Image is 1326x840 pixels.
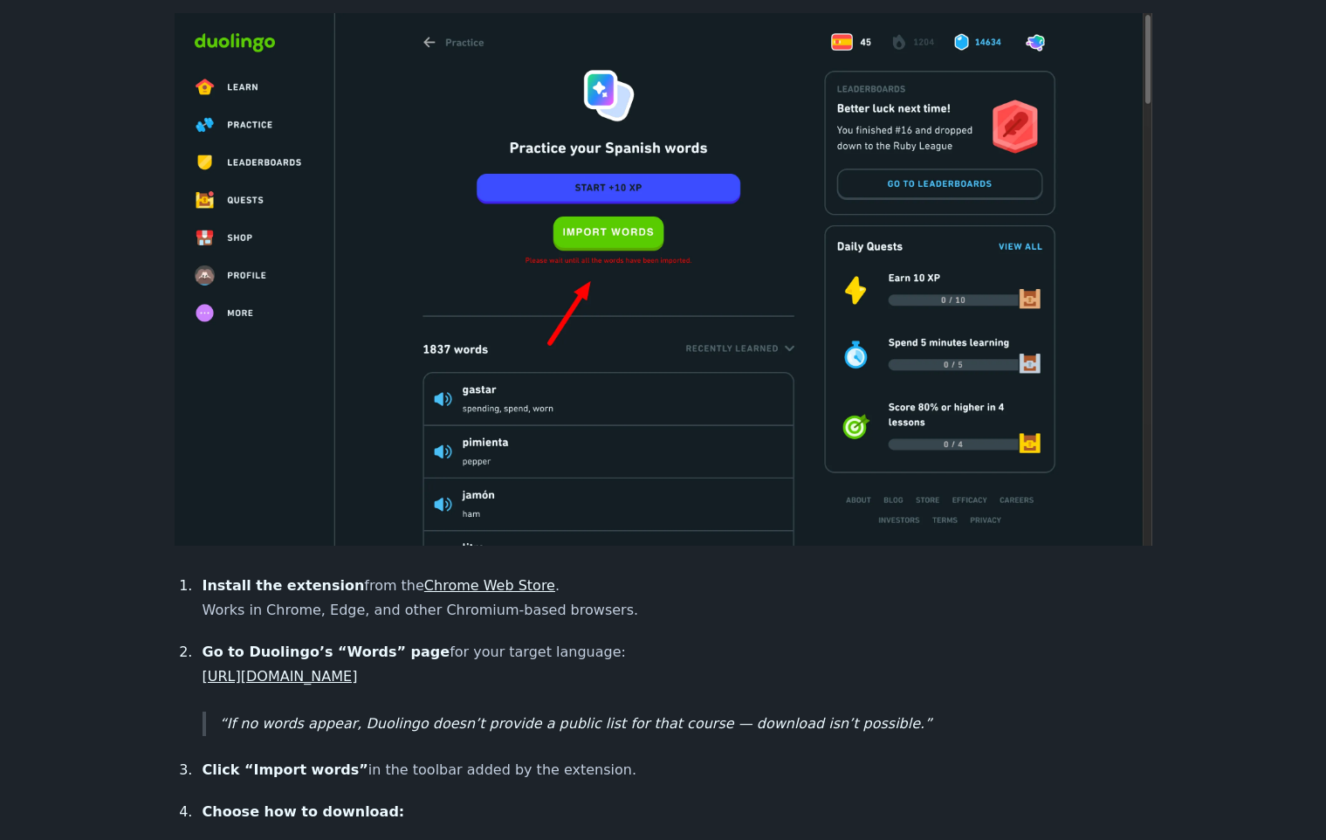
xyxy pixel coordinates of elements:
[203,574,1152,623] p: from the . Works in Chrome, Edge, and other Chromium-based browsers.
[175,13,1152,546] img: Download Duolingo vocabulary
[424,577,555,594] a: Chrome Web Store
[203,644,450,660] strong: Go to Duolingo’s “Words” page
[203,668,358,685] a: [URL][DOMAIN_NAME]
[203,803,405,820] strong: Choose how to download:
[203,577,365,594] strong: Install the extension
[220,712,1152,736] p: If no words appear, Duolingo doesn’t provide a public list for that course — download isn’t possi...
[203,758,1152,782] p: in the toolbar added by the extension.
[203,640,1152,689] p: for your target language:
[203,761,368,778] strong: Click “Import words”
